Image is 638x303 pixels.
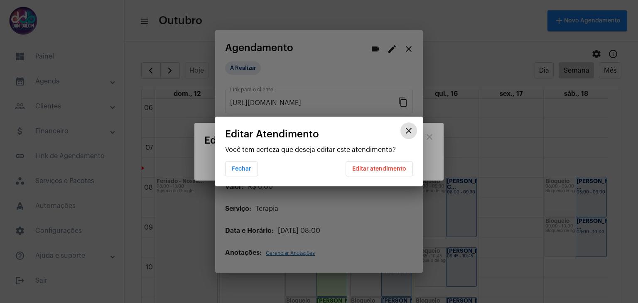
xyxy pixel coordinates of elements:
[352,166,406,172] span: Editar atendimento
[225,129,319,139] span: Editar Atendimento
[225,161,258,176] button: Fechar
[346,161,413,176] button: Editar atendimento
[404,126,414,136] mat-icon: close
[225,146,413,154] p: Você tem certeza que deseja editar este atendimento?
[232,166,251,172] span: Fechar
